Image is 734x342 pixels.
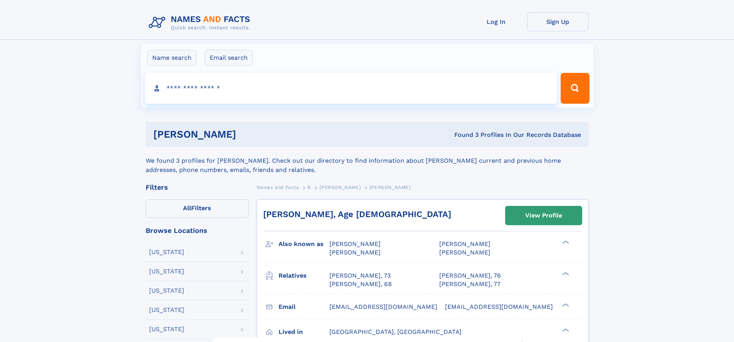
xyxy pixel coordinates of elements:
[307,182,311,192] a: B
[445,303,553,310] span: [EMAIL_ADDRESS][DOMAIN_NAME]
[307,185,311,190] span: B
[329,249,381,256] span: [PERSON_NAME]
[370,185,411,190] span: [PERSON_NAME]
[329,240,381,248] span: [PERSON_NAME]
[146,12,257,33] img: Logo Names and Facts
[146,184,249,191] div: Filters
[329,271,391,280] a: [PERSON_NAME], 73
[527,12,589,31] a: Sign Up
[560,240,569,245] div: ❯
[319,185,361,190] span: [PERSON_NAME]
[149,307,184,313] div: [US_STATE]
[279,325,329,339] h3: Lived in
[146,199,249,218] label: Filters
[147,50,197,66] label: Name search
[329,280,392,288] a: [PERSON_NAME], 68
[279,238,329,251] h3: Also known as
[149,268,184,275] div: [US_STATE]
[329,303,437,310] span: [EMAIL_ADDRESS][DOMAIN_NAME]
[329,328,462,335] span: [GEOGRAPHIC_DATA], [GEOGRAPHIC_DATA]
[205,50,253,66] label: Email search
[183,204,191,212] span: All
[149,249,184,255] div: [US_STATE]
[149,288,184,294] div: [US_STATE]
[439,271,501,280] a: [PERSON_NAME], 76
[465,12,527,31] a: Log In
[146,227,249,234] div: Browse Locations
[439,280,501,288] a: [PERSON_NAME], 77
[257,182,299,192] a: Names and Facts
[439,249,490,256] span: [PERSON_NAME]
[263,209,451,219] a: [PERSON_NAME], Age [DEMOGRAPHIC_DATA]
[279,300,329,313] h3: Email
[560,271,569,276] div: ❯
[145,73,558,104] input: search input
[319,182,361,192] a: [PERSON_NAME]
[153,130,345,139] h1: [PERSON_NAME]
[439,240,490,248] span: [PERSON_NAME]
[506,206,582,225] a: View Profile
[149,326,184,332] div: [US_STATE]
[560,302,569,307] div: ❯
[345,131,581,139] div: Found 3 Profiles In Our Records Database
[561,73,589,104] button: Search Button
[146,147,589,175] div: We found 3 profiles for [PERSON_NAME]. Check out our directory to find information about [PERSON_...
[525,207,562,224] div: View Profile
[279,269,329,282] h3: Relatives
[560,327,569,332] div: ❯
